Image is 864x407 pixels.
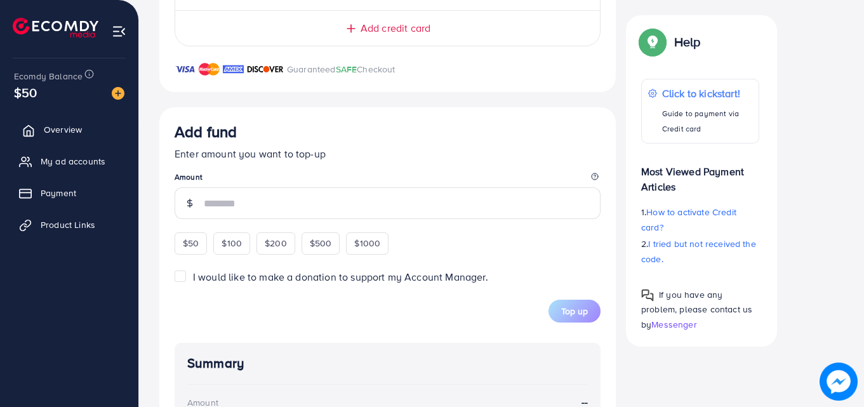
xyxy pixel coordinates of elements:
[193,270,488,284] span: I would like to make a donation to support my Account Manager.
[10,149,129,174] a: My ad accounts
[354,237,380,250] span: $1000
[265,237,287,250] span: $200
[223,62,244,77] img: brand
[651,317,696,330] span: Messenger
[641,289,654,302] img: Popup guide
[10,180,129,206] a: Payment
[287,62,395,77] p: Guaranteed Checkout
[561,305,588,317] span: Top up
[175,62,196,77] img: brand
[14,70,83,83] span: Ecomdy Balance
[199,62,220,77] img: brand
[662,106,752,137] p: Guide to payment via Credit card
[183,237,199,250] span: $50
[820,363,858,401] img: image
[361,21,430,36] span: Add credit card
[10,117,129,142] a: Overview
[641,237,756,265] span: I tried but not received the code.
[10,212,129,237] a: Product Links
[41,218,95,231] span: Product Links
[641,154,759,194] p: Most Viewed Payment Articles
[548,300,601,323] button: Top up
[44,123,82,136] span: Overview
[247,62,284,77] img: brand
[41,155,105,168] span: My ad accounts
[674,34,701,50] p: Help
[175,146,601,161] p: Enter amount you want to top-up
[187,356,588,371] h4: Summary
[175,123,237,141] h3: Add fund
[310,237,332,250] span: $500
[112,87,124,100] img: image
[175,171,601,187] legend: Amount
[641,206,736,234] span: How to activate Credit card?
[641,236,759,267] p: 2.
[112,24,126,39] img: menu
[13,18,98,37] img: logo
[14,83,37,102] span: $50
[641,204,759,235] p: 1.
[41,187,76,199] span: Payment
[641,288,752,330] span: If you have any problem, please contact us by
[641,30,664,53] img: Popup guide
[662,86,752,101] p: Click to kickstart!
[336,63,357,76] span: SAFE
[222,237,242,250] span: $100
